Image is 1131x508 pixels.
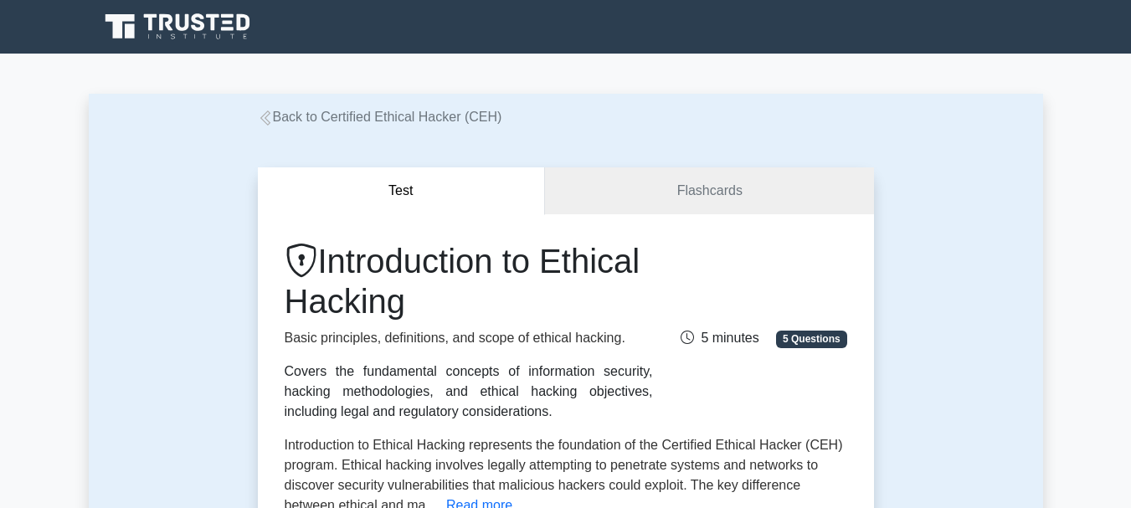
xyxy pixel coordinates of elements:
h1: Introduction to Ethical Hacking [285,241,653,321]
button: Test [258,167,546,215]
span: 5 minutes [681,331,758,345]
p: Basic principles, definitions, and scope of ethical hacking. [285,328,653,348]
a: Flashcards [545,167,873,215]
a: Back to Certified Ethical Hacker (CEH) [258,110,502,124]
div: Covers the fundamental concepts of information security, hacking methodologies, and ethical hacki... [285,362,653,422]
span: 5 Questions [776,331,846,347]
